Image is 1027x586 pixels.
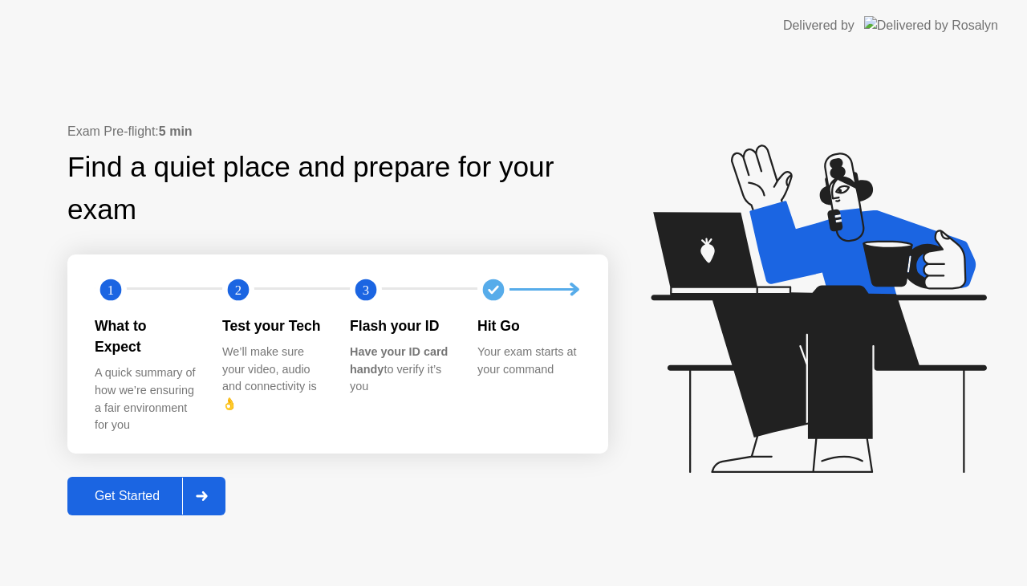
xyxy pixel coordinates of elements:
b: Have your ID card handy [350,345,448,376]
div: Get Started [72,489,182,503]
div: Flash your ID [350,315,452,336]
button: Get Started [67,477,225,515]
div: Test your Tech [222,315,324,336]
div: Delivered by [783,16,854,35]
div: to verify it’s you [350,344,452,396]
div: Your exam starts at your command [477,344,579,378]
div: We’ll make sure your video, audio and connectivity is 👌 [222,344,324,413]
div: What to Expect [95,315,197,358]
text: 2 [235,282,242,297]
b: 5 min [159,124,193,138]
div: A quick summary of how we’re ensuring a fair environment for you [95,364,197,433]
img: Delivered by Rosalyn [864,16,998,35]
text: 3 [363,282,369,297]
div: Find a quiet place and prepare for your exam [67,146,608,231]
text: 1 [108,282,114,297]
div: Hit Go [477,315,579,336]
div: Exam Pre-flight: [67,122,608,141]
